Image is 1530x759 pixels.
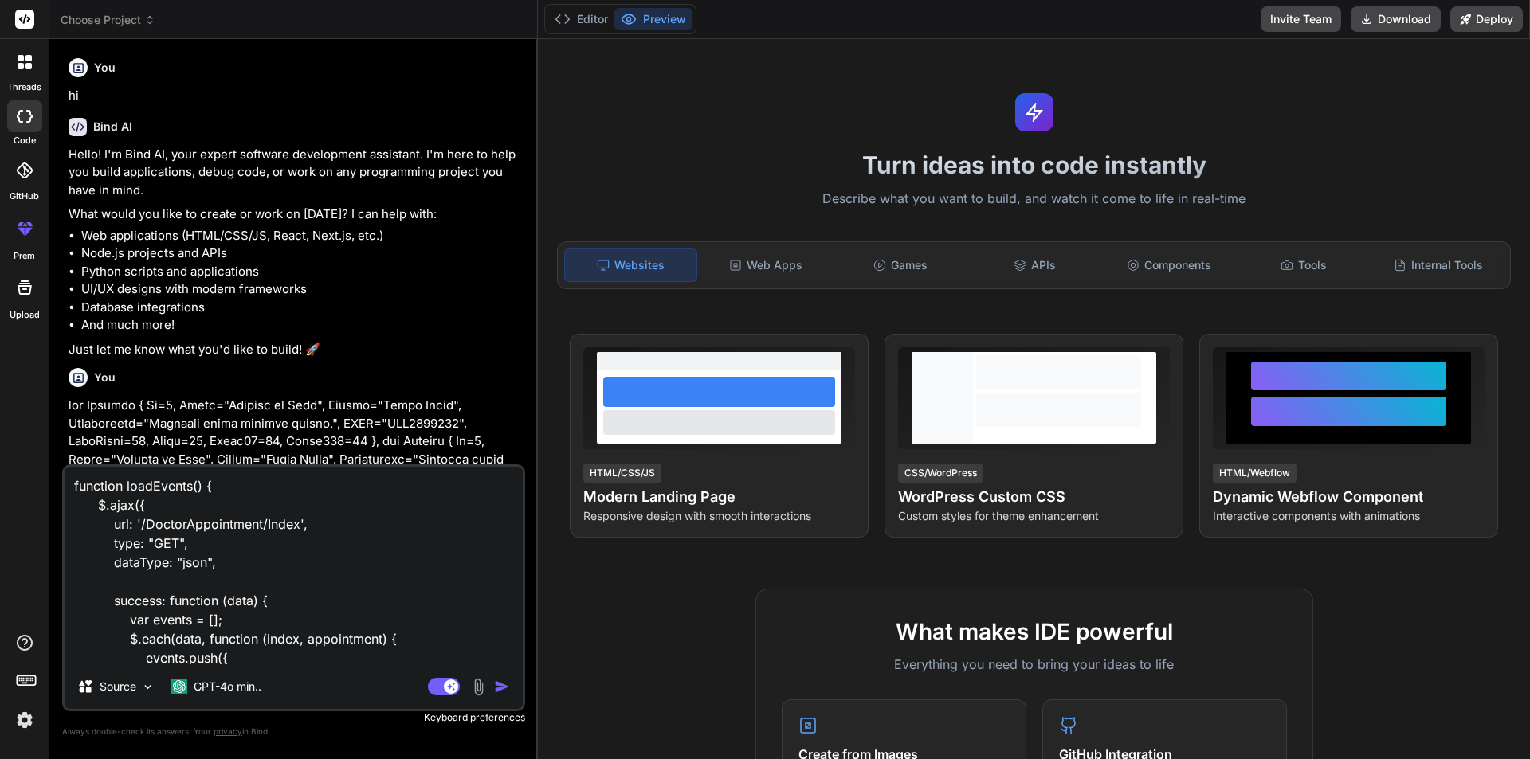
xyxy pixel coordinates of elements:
div: APIs [969,248,1100,282]
label: threads [7,80,41,94]
p: GPT-4o min.. [194,679,261,694]
button: Download [1351,6,1441,32]
button: Invite Team [1261,6,1341,32]
img: Pick Models [141,680,155,694]
h4: Modern Landing Page [583,486,855,508]
li: Database integrations [81,299,522,317]
img: settings [11,706,38,734]
h2: What makes IDE powerful [782,615,1287,648]
div: HTML/CSS/JS [583,464,661,483]
p: Keyboard preferences [62,711,525,724]
textarea: function loadEvents() { $.ajax({ url: '/DoctorAppointment/Index', type: "GET", dataType: "json", ... [65,467,523,664]
img: GPT-4o mini [171,679,187,694]
h6: Bind AI [93,119,132,135]
div: Components [1104,248,1235,282]
img: icon [494,679,510,694]
div: CSS/WordPress [898,464,983,483]
p: Just let me know what you'd like to build! 🚀 [69,341,522,359]
div: HTML/Webflow [1213,464,1297,483]
button: Deploy [1450,6,1523,32]
h6: You [94,370,116,385]
div: Websites [564,248,697,282]
p: Interactive components with animations [1213,508,1485,524]
div: Tools [1238,248,1370,282]
p: Hello! I'm Bind AI, your expert software development assistant. I'm here to help you build applic... [69,146,522,200]
h6: You [94,60,116,76]
button: Editor [548,8,614,30]
div: Web Apps [700,248,832,282]
label: Upload [10,308,40,322]
img: attachment [469,678,488,696]
p: Always double-check its answers. Your in Bind [62,724,525,739]
label: code [14,134,36,147]
h4: WordPress Custom CSS [898,486,1170,508]
p: hi [69,87,522,105]
label: prem [14,249,35,263]
label: GitHub [10,190,39,203]
li: Web applications (HTML/CSS/JS, React, Next.js, etc.) [81,227,522,245]
h1: Turn ideas into code instantly [547,151,1520,179]
p: What would you like to create or work on [DATE]? I can help with: [69,205,522,224]
li: And much more! [81,316,522,335]
h4: Dynamic Webflow Component [1213,486,1485,508]
li: Python scripts and applications [81,263,522,281]
button: Preview [614,8,692,30]
div: Internal Tools [1372,248,1504,282]
div: Games [835,248,967,282]
span: privacy [214,726,242,736]
li: Node.js projects and APIs [81,245,522,263]
li: UI/UX designs with modern frameworks [81,280,522,299]
p: Custom styles for theme enhancement [898,508,1170,524]
p: Describe what you want to build, and watch it come to life in real-time [547,189,1520,209]
p: Responsive design with smooth interactions [583,508,855,524]
p: Everything you need to bring your ideas to life [782,655,1287,674]
span: Choose Project [61,12,155,28]
p: Source [100,679,136,694]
